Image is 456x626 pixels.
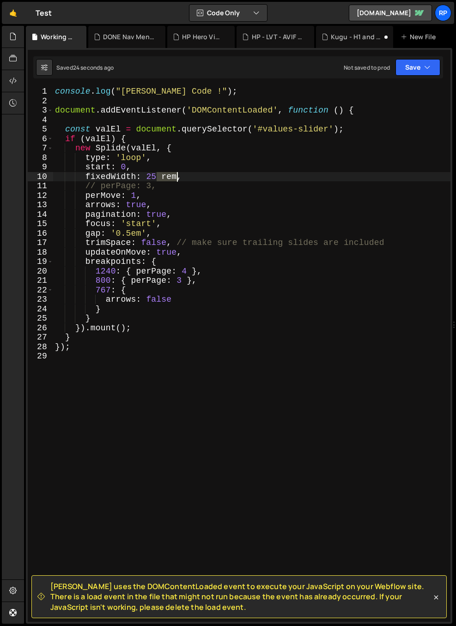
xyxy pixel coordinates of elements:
[73,64,114,72] div: 24 seconds ago
[28,295,53,304] div: 23
[28,134,53,144] div: 6
[28,248,53,257] div: 18
[28,153,53,163] div: 8
[28,286,53,295] div: 22
[28,257,53,267] div: 19
[28,87,53,96] div: 1
[28,219,53,229] div: 15
[28,333,53,342] div: 27
[28,162,53,172] div: 9
[28,342,53,352] div: 28
[28,323,53,333] div: 26
[28,181,53,191] div: 11
[28,314,53,323] div: 25
[28,267,53,276] div: 20
[189,5,267,21] button: Code Only
[28,172,53,182] div: 10
[103,32,154,42] div: DONE Nav Menu Tabs .js
[28,115,53,125] div: 4
[182,32,224,42] div: HP Hero Videos.js
[28,210,53,220] div: 14
[28,276,53,286] div: 21
[28,304,53,314] div: 24
[331,32,382,42] div: Kugu - H1 and H2 split text animations.js
[401,32,439,42] div: New File
[395,59,440,76] button: Save
[28,352,53,361] div: 29
[28,238,53,248] div: 17
[28,125,53,134] div: 5
[28,143,53,153] div: 7
[252,32,303,42] div: HP - LVT - AVIF files lazy load.js
[28,200,53,210] div: 13
[28,106,53,115] div: 3
[56,64,114,72] div: Saved
[41,32,75,42] div: Working File .js
[435,5,451,21] a: RP
[36,7,52,18] div: Test
[349,5,432,21] a: [DOMAIN_NAME]
[50,581,432,612] span: [PERSON_NAME] uses the DOMContentLoaded event to execute your JavaScript on your Webflow site. Th...
[344,64,390,72] div: Not saved to prod
[28,191,53,201] div: 12
[28,96,53,106] div: 2
[2,2,24,24] a: 🤙
[28,229,53,238] div: 16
